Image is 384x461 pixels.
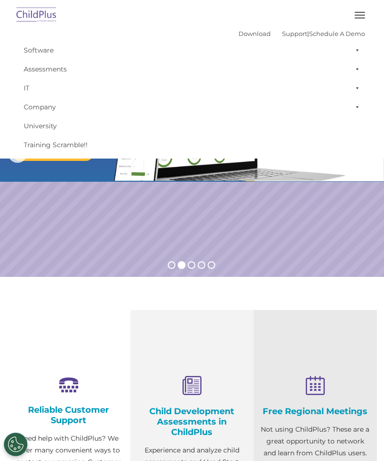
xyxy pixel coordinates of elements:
[19,116,365,135] a: University
[19,41,365,60] a: Software
[282,30,307,37] a: Support
[19,60,365,79] a: Assessments
[4,433,27,456] button: Cookies Settings
[238,30,365,37] font: |
[19,135,365,154] a: Training Scramble!!
[309,30,365,37] a: Schedule A Demo
[14,405,123,426] h4: Reliable Customer Support
[238,30,271,37] a: Download
[14,4,59,27] img: ChildPlus by Procare Solutions
[137,406,247,437] h4: Child Development Assessments in ChildPlus
[219,359,384,461] iframe: Chat Widget
[19,79,365,98] a: IT
[19,98,365,116] a: Company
